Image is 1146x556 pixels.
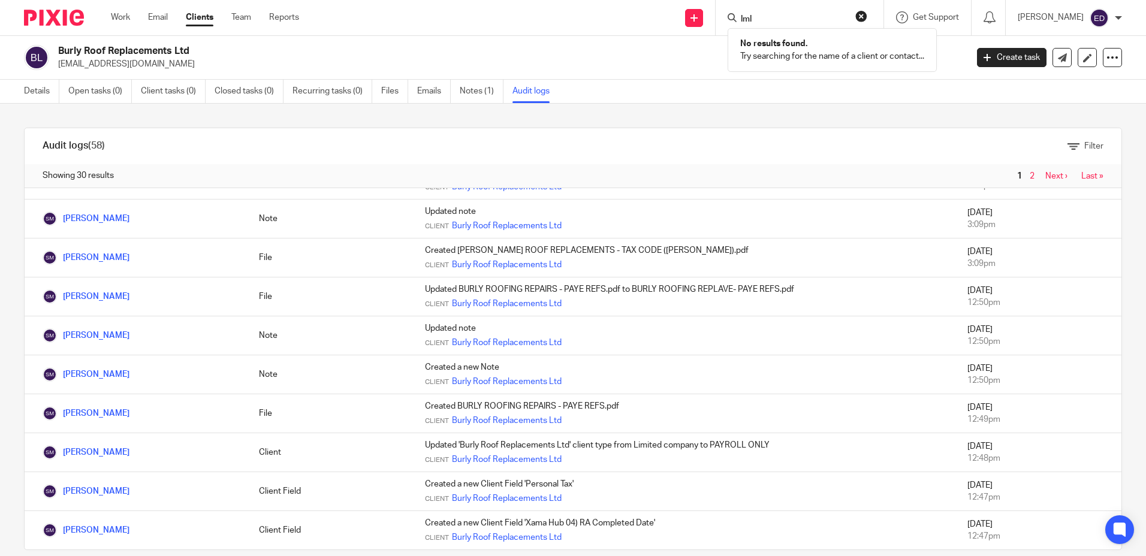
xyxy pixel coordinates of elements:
td: Updated note [413,316,955,355]
a: Burly Roof Replacements Ltd [452,376,562,388]
img: Shinead MULVANEY [43,445,57,460]
a: Open tasks (0) [68,80,132,103]
span: Client [425,377,449,387]
a: Clients [186,11,213,23]
img: Shinead MULVANEY [43,211,57,226]
img: Shinead MULVANEY [43,523,57,537]
a: [PERSON_NAME] [43,253,129,262]
span: Filter [1084,142,1103,150]
a: Files [381,80,408,103]
span: Showing 30 results [43,170,114,182]
span: Client [425,339,449,348]
td: [DATE] [955,433,1121,472]
td: File [247,238,413,277]
a: Next › [1045,172,1067,180]
td: [DATE] [955,472,1121,511]
img: svg%3E [24,45,49,70]
img: Shinead MULVANEY [43,484,57,498]
span: Client [425,455,449,465]
img: Shinead MULVANEY [43,328,57,343]
td: [DATE] [955,238,1121,277]
img: svg%3E [1090,8,1109,28]
span: 1 [1014,169,1025,183]
div: 12:47pm [967,491,1109,503]
a: Audit logs [512,80,559,103]
td: Updated note [413,200,955,238]
img: Shinead MULVANEY [43,250,57,265]
div: 12:47pm [967,530,1109,542]
a: [PERSON_NAME] [43,214,129,223]
button: Clear [855,10,867,22]
td: Created a new Note [413,355,955,394]
span: Client [425,222,449,231]
td: Updated 'Burly Roof Replacements Ltd' client type from Limited company to PAYROLL ONLY [413,433,955,472]
div: 12:50pm [967,297,1109,309]
a: Client tasks (0) [141,80,206,103]
a: Burly Roof Replacements Ltd [452,298,562,310]
div: 12:49pm [967,413,1109,425]
a: Burly Roof Replacements Ltd [452,531,562,543]
div: 3:09pm [967,219,1109,231]
a: [PERSON_NAME] [43,331,129,340]
td: Note [247,316,413,355]
a: Burly Roof Replacements Ltd [452,220,562,232]
span: Client [425,261,449,270]
td: [DATE] [955,511,1121,550]
td: [DATE] [955,394,1121,433]
td: Client Field [247,511,413,550]
nav: pager [1014,171,1103,181]
span: Get Support [913,13,959,22]
a: Details [24,80,59,103]
a: Team [231,11,251,23]
td: [DATE] [955,200,1121,238]
td: Created a new Client Field 'Xama Hub 04) RA Completed Date' [413,511,955,550]
p: [EMAIL_ADDRESS][DOMAIN_NAME] [58,58,959,70]
a: Burly Roof Replacements Ltd [452,337,562,349]
a: Reports [269,11,299,23]
img: Shinead MULVANEY [43,367,57,382]
div: 3:09pm [967,258,1109,270]
a: Burly Roof Replacements Ltd [452,454,562,466]
a: Recurring tasks (0) [292,80,372,103]
a: Work [111,11,130,23]
td: Note [247,200,413,238]
a: [PERSON_NAME] [43,370,129,379]
a: Burly Roof Replacements Ltd [452,415,562,427]
a: [PERSON_NAME] [43,487,129,495]
div: 12:48pm [967,452,1109,464]
td: File [247,394,413,433]
a: Last » [1081,172,1103,180]
h1: Audit logs [43,140,105,152]
a: [PERSON_NAME] [43,409,129,418]
a: Create task [977,48,1047,67]
td: [DATE] [955,277,1121,316]
p: [PERSON_NAME] [1018,11,1084,23]
td: Client [247,433,413,472]
a: Burly Roof Replacements Ltd [452,492,562,504]
span: Client [425,416,449,426]
a: Emails [417,80,451,103]
a: [PERSON_NAME] [43,448,129,457]
td: Client Field [247,472,413,511]
div: 12:50pm [967,336,1109,347]
span: Client [425,533,449,543]
a: [PERSON_NAME] [43,292,129,301]
td: Note [247,355,413,394]
a: Notes (1) [460,80,503,103]
span: (58) [88,141,105,150]
a: Closed tasks (0) [215,80,284,103]
td: [DATE] [955,316,1121,355]
h2: Burly Roof Replacements Ltd [58,45,779,58]
img: Shinead MULVANEY [43,289,57,304]
span: Client [425,300,449,309]
td: Created a new Client Field 'Personal Tax' [413,472,955,511]
span: Client [425,494,449,504]
td: [DATE] [955,355,1121,394]
input: Search [740,14,848,25]
div: 12:50pm [967,374,1109,386]
td: Created BURLY ROOFING REPAIRS - PAYE REFS.pdf [413,394,955,433]
a: Burly Roof Replacements Ltd [452,259,562,271]
td: Created [PERSON_NAME] ROOF REPLACEMENTS - TAX CODE ([PERSON_NAME]).pdf [413,238,955,277]
img: Shinead MULVANEY [43,406,57,421]
a: Email [148,11,168,23]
